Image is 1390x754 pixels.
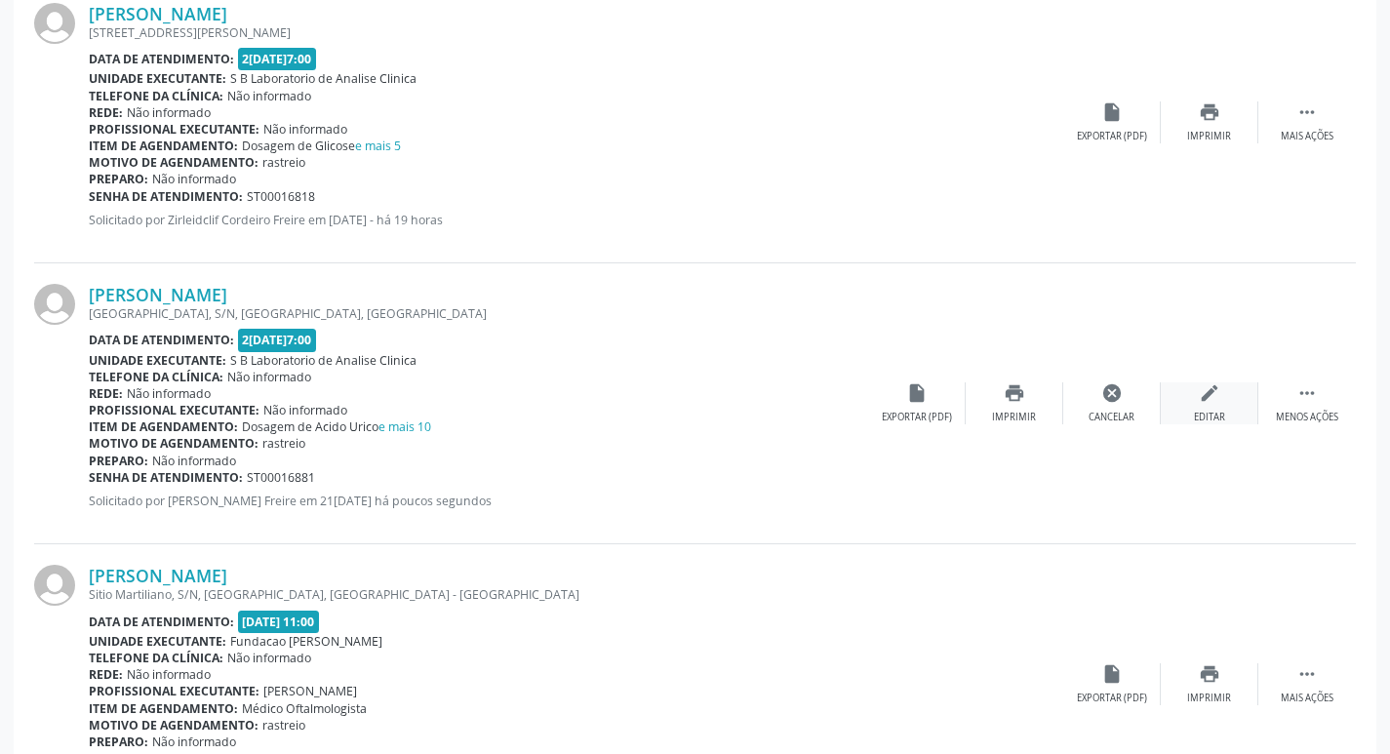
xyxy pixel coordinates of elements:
b: Data de atendimento: [89,614,234,630]
b: Unidade executante: [89,70,226,87]
span: 2[DATE]7:00 [238,329,317,351]
span: S B Laboratorio de Analise Clinica [230,352,417,369]
p: Solicitado por Zirleidclif Cordeiro Freire em [DATE] - há 19 horas [89,212,1063,228]
b: Unidade executante: [89,633,226,650]
b: Item de agendamento: [89,418,238,435]
b: Data de atendimento: [89,51,234,67]
a: [PERSON_NAME] [89,565,227,586]
img: img [34,284,75,325]
div: Exportar (PDF) [1077,130,1147,143]
b: Data de atendimento: [89,332,234,348]
b: Item de agendamento: [89,138,238,154]
img: img [34,3,75,44]
a: [PERSON_NAME] [89,284,227,305]
b: Motivo de agendamento: [89,717,258,734]
b: Rede: [89,104,123,121]
b: Senha de atendimento: [89,469,243,486]
span: Dosagem de Acido Urico [242,418,431,435]
p: Solicitado por [PERSON_NAME] Freire em 21[DATE] há poucos segundos [89,493,868,509]
div: [GEOGRAPHIC_DATA], S/N, [GEOGRAPHIC_DATA], [GEOGRAPHIC_DATA] [89,305,868,322]
a: e mais 10 [378,418,431,435]
a: e mais 5 [355,138,401,154]
span: [DATE] 11:00 [238,611,320,633]
b: Motivo de agendamento: [89,435,258,452]
div: Imprimir [1187,692,1231,705]
b: Telefone da clínica: [89,88,223,104]
i: insert_drive_file [1101,663,1123,685]
span: Não informado [152,734,236,750]
div: Sitio Martiliano, S/N, [GEOGRAPHIC_DATA], [GEOGRAPHIC_DATA] - [GEOGRAPHIC_DATA] [89,586,1063,603]
span: 2[DATE]7:00 [238,48,317,70]
b: Unidade executante: [89,352,226,369]
span: rastreio [262,717,305,734]
i: cancel [1101,382,1123,404]
span: Não informado [152,453,236,469]
a: [PERSON_NAME] [89,3,227,24]
span: Médico Oftalmologista [242,700,367,717]
b: Profissional executante: [89,683,259,699]
i: print [1004,382,1025,404]
div: Cancelar [1089,411,1134,424]
span: Dosagem de Glicose [242,138,401,154]
div: Menos ações [1276,411,1338,424]
img: img [34,565,75,606]
b: Preparo: [89,171,148,187]
div: Imprimir [992,411,1036,424]
span: Não informado [127,666,211,683]
span: rastreio [262,435,305,452]
div: Exportar (PDF) [1077,692,1147,705]
span: S B Laboratorio de Analise Clinica [230,70,417,87]
span: Não informado [152,171,236,187]
div: Mais ações [1281,130,1333,143]
span: Não informado [127,385,211,402]
i:  [1296,382,1318,404]
span: rastreio [262,154,305,171]
b: Senha de atendimento: [89,188,243,205]
span: ST00016818 [247,188,315,205]
i: print [1199,101,1220,123]
b: Preparo: [89,453,148,469]
i: edit [1199,382,1220,404]
b: Item de agendamento: [89,700,238,717]
i:  [1296,663,1318,685]
i: insert_drive_file [1101,101,1123,123]
span: Não informado [227,650,311,666]
span: Não informado [127,104,211,121]
i: print [1199,663,1220,685]
i: insert_drive_file [906,382,928,404]
b: Rede: [89,385,123,402]
div: Imprimir [1187,130,1231,143]
b: Profissional executante: [89,121,259,138]
b: Preparo: [89,734,148,750]
span: [PERSON_NAME] [263,683,357,699]
b: Telefone da clínica: [89,369,223,385]
span: Não informado [263,121,347,138]
span: Não informado [227,369,311,385]
span: Fundacao [PERSON_NAME] [230,633,382,650]
b: Profissional executante: [89,402,259,418]
b: Motivo de agendamento: [89,154,258,171]
span: ST00016881 [247,469,315,486]
div: Mais ações [1281,692,1333,705]
span: Não informado [227,88,311,104]
b: Rede: [89,666,123,683]
div: Exportar (PDF) [882,411,952,424]
i:  [1296,101,1318,123]
div: Editar [1194,411,1225,424]
span: Não informado [263,402,347,418]
div: [STREET_ADDRESS][PERSON_NAME] [89,24,1063,41]
b: Telefone da clínica: [89,650,223,666]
